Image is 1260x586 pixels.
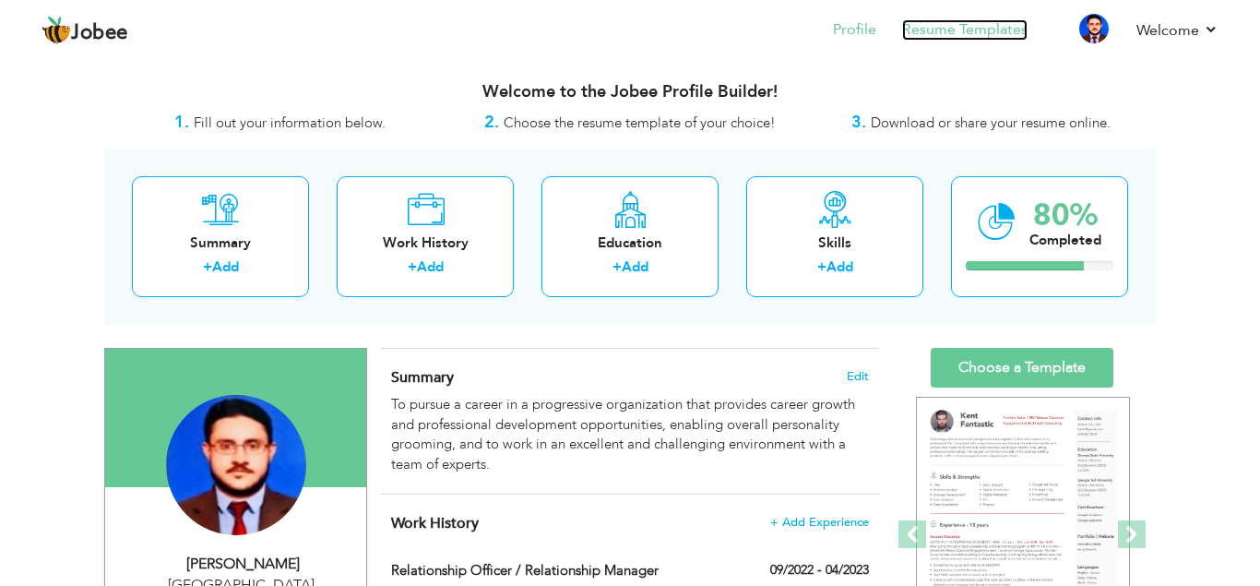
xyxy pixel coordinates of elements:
a: Add [826,257,853,276]
strong: 2. [484,111,499,134]
a: Jobee [42,16,128,45]
label: + [408,257,417,277]
label: Relationship Officer / Relationship Manager [391,561,701,580]
a: Choose a Template [931,348,1113,388]
a: Profile [833,19,876,41]
div: [PERSON_NAME] [119,554,366,575]
div: To pursue a career in a progressive organization that provides career growth and professional dev... [391,395,869,474]
h3: Welcome to the Jobee Profile Builder! [104,83,1156,102]
span: Download or share your resume online. [871,114,1111,132]
img: Muhammad Sabir [166,395,306,535]
a: Add [212,257,239,276]
span: Jobee [71,23,128,43]
div: Completed [1029,231,1101,250]
label: 09/2022 - 04/2023 [770,561,869,580]
a: Welcome [1136,19,1218,42]
strong: 1. [174,111,189,134]
span: Edit [847,370,869,383]
label: + [203,257,212,277]
strong: 3. [851,111,866,134]
span: Work History [391,513,479,533]
img: jobee.io [42,16,71,45]
h4: This helps to show the companies you have worked for. [391,514,869,532]
div: 80% [1029,200,1101,231]
a: Add [622,257,648,276]
div: Summary [147,233,294,253]
img: Profile Img [1079,14,1109,43]
h4: Adding a summary is a quick and easy way to highlight your experience and interests. [391,368,869,387]
label: + [612,257,622,277]
span: Summary [391,367,454,388]
span: Fill out your information below. [194,114,386,132]
a: Resume Templates [902,19,1028,41]
label: + [817,257,826,277]
div: Education [556,233,704,253]
span: Choose the resume template of your choice! [504,114,776,132]
a: Add [417,257,444,276]
span: + Add Experience [770,516,869,529]
div: Work History [351,233,499,253]
div: Skills [761,233,909,253]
